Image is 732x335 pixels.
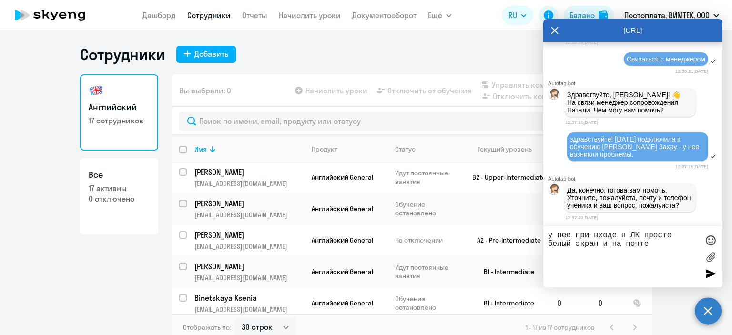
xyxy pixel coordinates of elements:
[183,323,231,332] span: Отображать по:
[564,6,614,25] button: Балансbalance
[395,294,460,312] p: Обучение остановлено
[620,4,724,27] button: Постоплата, ВИМТЕК, ООО
[194,305,304,314] p: [EMAIL_ADDRESS][DOMAIN_NAME]
[194,274,304,282] p: [EMAIL_ADDRESS][DOMAIN_NAME]
[194,48,228,60] div: Добавить
[461,256,549,287] td: B1 - Intermediate
[352,10,417,20] a: Документооборот
[395,263,460,280] p: Идут постоянные занятия
[395,145,416,153] div: Статус
[242,10,267,20] a: Отчеты
[194,242,304,251] p: [EMAIL_ADDRESS][DOMAIN_NAME]
[80,74,158,151] a: Английский17 сотрудников
[80,45,165,64] h1: Сотрудники
[194,261,302,272] p: [PERSON_NAME]
[179,85,231,96] span: Вы выбрали: 0
[395,169,460,186] p: Идут постоянные занятия
[468,145,549,153] div: Текущий уровень
[89,193,150,204] p: 0 отключено
[312,236,373,244] span: Английский General
[548,231,699,283] textarea: у нее при входе в ЛК просто белый экран и на почте
[194,261,304,272] a: [PERSON_NAME]
[194,293,304,303] a: Binetskaya Ksenia
[312,267,373,276] span: Английский General
[395,200,460,217] p: Обучение остановлено
[567,186,693,209] p: Да, конечно, готова вам помочь. Уточните, пожалуйста, почту и телефон ученика и ваш вопрос, пожал...
[549,287,590,319] td: 0
[194,145,207,153] div: Имя
[194,167,304,177] a: [PERSON_NAME]
[176,46,236,63] button: Добавить
[624,10,710,21] p: Постоплата, ВИМТЕК, ООО
[549,89,560,102] img: bot avatar
[194,211,304,219] p: [EMAIL_ADDRESS][DOMAIN_NAME]
[502,6,533,25] button: RU
[194,179,304,188] p: [EMAIL_ADDRESS][DOMAIN_NAME]
[675,69,708,74] time: 12:36:21[DATE]
[89,83,104,98] img: english
[142,10,176,20] a: Дашборд
[461,224,549,256] td: A2 - Pre-Intermediate
[312,145,337,153] div: Продукт
[548,176,722,182] div: Autofaq bot
[565,215,598,220] time: 12:37:49[DATE]
[526,323,595,332] span: 1 - 17 из 17 сотрудников
[590,287,625,319] td: 0
[567,91,693,114] p: Здравствуйте, [PERSON_NAME]! 👋 ﻿На связи менеджер сопровождения Натали. Чем могу вам помочь?
[508,10,517,21] span: RU
[89,115,150,126] p: 17 сотрудников
[428,10,442,21] span: Ещё
[89,169,150,181] h3: Все
[187,10,231,20] a: Сотрудники
[194,198,302,209] p: [PERSON_NAME]
[179,112,644,131] input: Поиск по имени, email, продукту или статусу
[312,299,373,307] span: Английский General
[461,162,549,193] td: B2 - Upper-Intermediate
[194,230,302,240] p: [PERSON_NAME]
[194,198,304,209] a: [PERSON_NAME]
[89,183,150,193] p: 17 активны
[89,101,150,113] h3: Английский
[312,204,373,213] span: Английский General
[194,230,304,240] a: [PERSON_NAME]
[428,6,452,25] button: Ещё
[703,250,718,264] label: Лимит 10 файлов
[312,173,373,182] span: Английский General
[549,184,560,198] img: bot avatar
[395,236,460,244] p: На отключении
[478,145,532,153] div: Текущий уровень
[548,81,722,86] div: Autofaq bot
[194,293,302,303] p: Binetskaya Ksenia
[194,167,302,177] p: [PERSON_NAME]
[565,120,598,125] time: 12:37:10[DATE]
[570,135,701,158] span: здравствуйте! [DATE] подключила к обучению [PERSON_NAME] Захру - у нее возникли проблемы.
[627,55,705,63] span: Связаться с менеджером
[194,145,304,153] div: Имя
[461,287,549,319] td: B1 - Intermediate
[599,10,608,20] img: balance
[675,164,708,169] time: 12:37:16[DATE]
[279,10,341,20] a: Начислить уроки
[80,158,158,234] a: Все17 активны0 отключено
[569,10,595,21] div: Баланс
